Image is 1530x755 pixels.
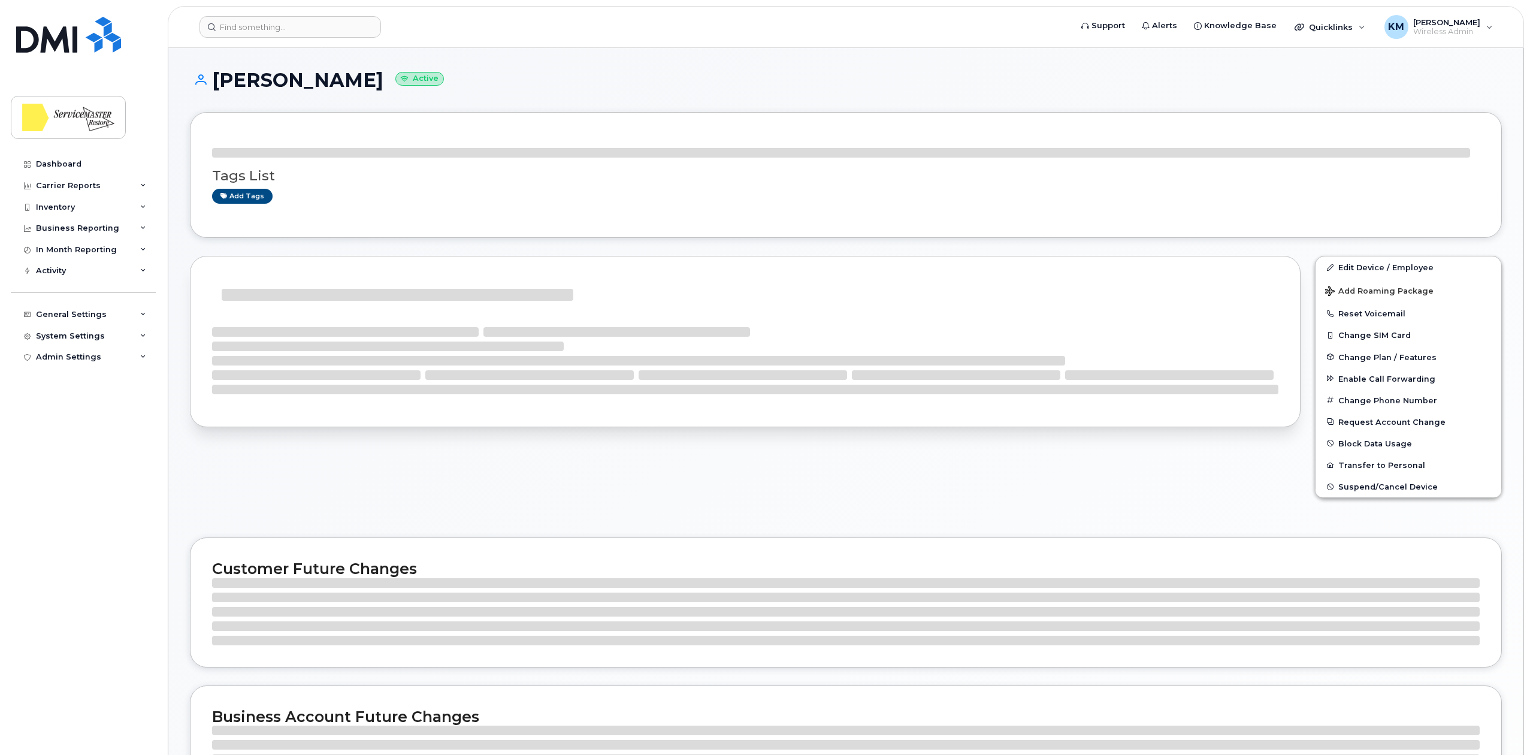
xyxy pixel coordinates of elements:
[395,72,444,86] small: Active
[212,560,1480,578] h2: Customer Future Changes
[1316,433,1501,454] button: Block Data Usage
[212,168,1480,183] h3: Tags List
[1316,368,1501,389] button: Enable Call Forwarding
[1316,278,1501,303] button: Add Roaming Package
[1316,324,1501,346] button: Change SIM Card
[1316,454,1501,476] button: Transfer to Personal
[1316,389,1501,411] button: Change Phone Number
[1316,256,1501,278] a: Edit Device / Employee
[1316,346,1501,368] button: Change Plan / Features
[1325,286,1434,298] span: Add Roaming Package
[212,189,273,204] a: Add tags
[212,708,1480,726] h2: Business Account Future Changes
[1316,411,1501,433] button: Request Account Change
[1338,482,1438,491] span: Suspend/Cancel Device
[190,70,1502,90] h1: [PERSON_NAME]
[1316,476,1501,497] button: Suspend/Cancel Device
[1338,374,1435,383] span: Enable Call Forwarding
[1338,352,1437,361] span: Change Plan / Features
[1316,303,1501,324] button: Reset Voicemail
